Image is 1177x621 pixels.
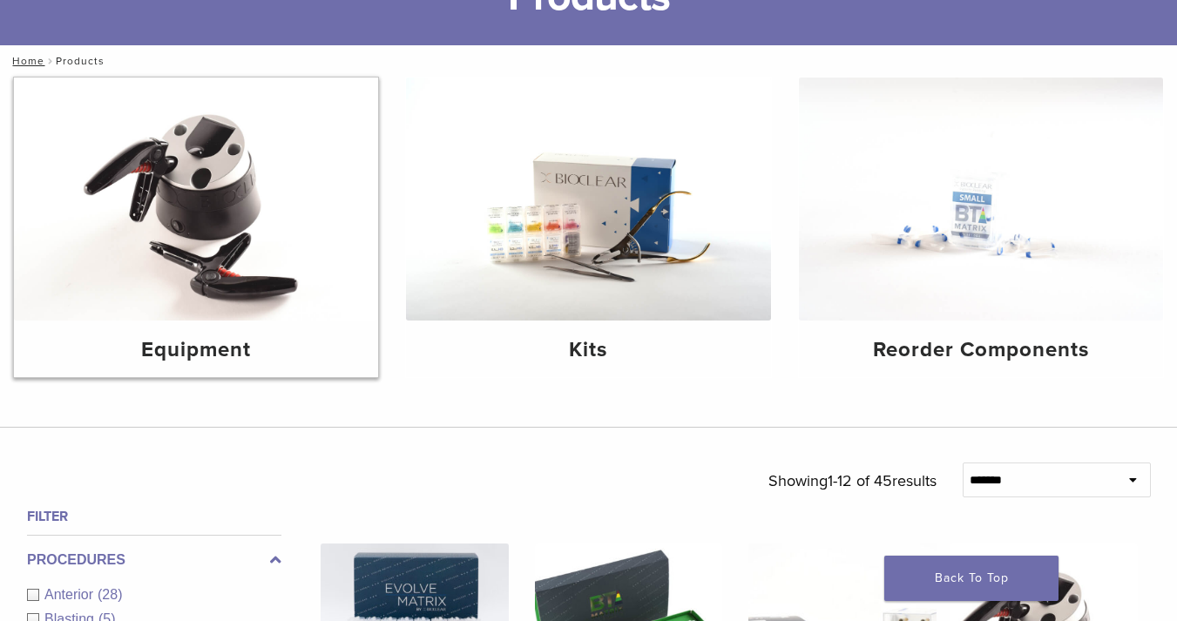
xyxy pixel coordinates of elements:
h4: Equipment [28,334,364,366]
img: Reorder Components [799,78,1163,321]
a: Kits [406,78,770,377]
h4: Filter [27,506,281,527]
a: Reorder Components [799,78,1163,377]
a: Back To Top [884,556,1059,601]
img: Kits [406,78,770,321]
span: Anterior [44,587,98,602]
a: Home [7,55,44,67]
p: Showing results [768,462,937,499]
h4: Reorder Components [813,334,1149,366]
img: Equipment [14,78,378,321]
h4: Kits [420,334,756,366]
span: / [44,57,56,65]
label: Procedures [27,550,281,570]
span: (28) [98,587,122,602]
span: 1-12 of 45 [828,471,892,490]
a: Equipment [14,78,378,377]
